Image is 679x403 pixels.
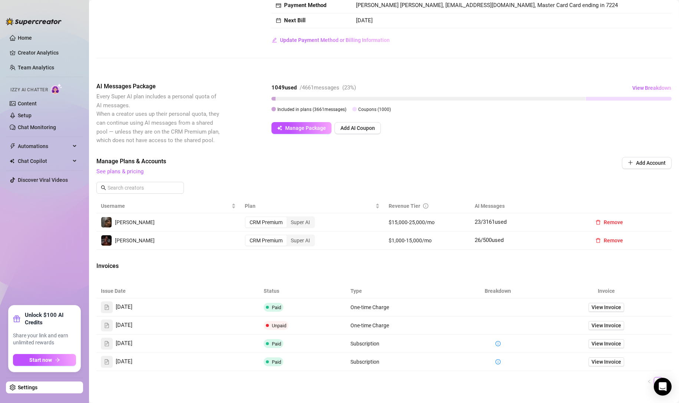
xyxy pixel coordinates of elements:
[589,357,624,366] a: View Invoice
[591,303,621,311] span: View Invoice
[276,18,281,23] span: calendar
[589,321,624,330] a: View Invoice
[276,3,281,8] span: credit-card
[96,157,571,166] span: Manage Plans & Accounts
[96,168,144,175] a: See plans & pricing
[10,158,14,164] img: Chat Copilot
[287,235,314,246] div: Super AI
[654,377,663,386] li: 1
[18,101,37,107] a: Content
[104,323,109,328] span: file-text
[647,379,652,384] span: left
[604,237,623,243] span: Remove
[632,85,671,91] span: View Breakdown
[104,359,109,364] span: file-text
[455,284,541,298] th: Breakdown
[591,340,621,348] span: View Invoice
[116,339,132,348] span: [DATE]
[277,107,346,112] span: Included in plans ( 3661 messages)
[18,384,37,390] a: Settings
[245,235,287,246] div: CRM Premium
[55,357,60,363] span: arrow-right
[590,235,629,246] button: Remove
[271,34,390,46] button: Update Payment Method or Billing Information
[663,377,672,386] li: Next Page
[350,359,379,365] span: Subscription
[115,219,155,225] span: [PERSON_NAME]
[622,157,672,169] button: Add Account
[350,341,379,347] span: Subscription
[51,83,62,94] img: AI Chatter
[13,354,76,366] button: Start nowarrow-right
[284,17,306,24] strong: Next Bill
[604,219,623,225] span: Remove
[384,213,471,232] td: $15,000-25,000/mo
[342,84,356,91] span: ( 23 %)
[596,238,601,243] span: delete
[384,232,471,250] td: $1,000-15,000/mo
[96,284,259,298] th: Issue Date
[280,37,390,43] span: Update Payment Method or Billing Information
[475,237,504,243] span: 26 / 500 used
[475,219,507,225] span: 23 / 3161 used
[663,377,672,386] button: right
[287,217,314,227] div: Super AI
[108,184,174,192] input: Search creators
[101,235,112,246] img: Maria
[104,341,109,346] span: file-text
[10,86,48,94] span: Izzy AI Chatter
[116,303,132,312] span: [DATE]
[589,303,624,312] a: View Invoice
[495,359,501,364] span: info-circle
[25,311,76,326] strong: Unlock $100 AI Credits
[346,284,455,298] th: Type
[340,125,375,131] span: Add AI Coupon
[96,93,220,144] span: Every Super AI plan includes a personal quota of AI messages. When a creator uses up their person...
[18,140,70,152] span: Automations
[101,202,230,210] span: Username
[596,220,601,225] span: delete
[115,237,155,243] span: [PERSON_NAME]
[591,358,621,366] span: View Invoice
[29,357,52,363] span: Start now
[423,203,428,209] span: info-circle
[116,357,132,366] span: [DATE]
[272,341,281,347] span: Paid
[632,82,672,94] button: View Breakdown
[272,37,277,43] span: edit
[589,339,624,348] a: View Invoice
[259,284,346,298] th: Status
[285,125,326,131] span: Manage Package
[284,2,326,9] strong: Payment Method
[18,65,54,71] a: Team Analytics
[628,160,633,165] span: plus
[271,122,332,134] button: Manage Package
[13,332,76,347] span: Share your link and earn unlimited rewards
[18,35,32,41] a: Home
[18,177,68,183] a: Discover Viral Videos
[495,341,501,346] span: info-circle
[96,199,240,213] th: Username
[350,304,389,310] span: One-time Charge
[654,378,672,396] div: Open Intercom Messenger
[6,18,62,25] img: logo-BBDzfeDw.svg
[101,217,112,227] img: Edgar
[541,284,672,298] th: Invoice
[645,377,654,386] button: left
[96,262,221,271] span: Invoices
[245,216,315,228] div: segmented control
[350,322,389,328] span: One-time Charge
[116,321,132,330] span: [DATE]
[104,305,109,310] span: file-text
[636,160,666,166] span: Add Account
[245,202,374,210] span: Plan
[356,2,618,9] span: [PERSON_NAME] [PERSON_NAME], [EMAIL_ADDRESS][DOMAIN_NAME], Master Card Card ending in 7224
[358,107,391,112] span: Coupons ( 1000 )
[18,112,32,118] a: Setup
[240,199,384,213] th: Plan
[271,84,297,91] strong: 1049 used
[645,377,654,386] li: Previous Page
[13,315,20,322] span: gift
[334,122,381,134] button: Add AI Coupon
[591,321,621,330] span: View Invoice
